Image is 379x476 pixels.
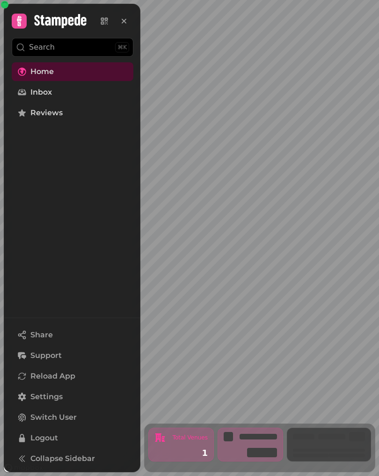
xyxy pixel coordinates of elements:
[12,38,133,57] button: Search⌘K
[173,435,208,440] div: Total Venues
[12,367,133,386] button: Reload App
[12,408,133,427] button: Switch User
[12,387,133,406] a: Settings
[30,87,52,98] span: Inbox
[30,391,63,402] span: Settings
[30,453,95,464] span: Collapse Sidebar
[12,429,133,447] button: Logout
[12,449,133,468] button: Collapse Sidebar
[12,346,133,365] button: Support
[29,42,55,53] p: Search
[30,371,75,382] span: Reload App
[30,329,53,341] span: Share
[12,62,133,81] a: Home
[154,449,208,457] div: 1
[115,42,129,52] div: ⌘K
[30,432,58,444] span: Logout
[12,326,133,344] button: Share
[30,412,77,423] span: Switch User
[30,350,62,361] span: Support
[12,83,133,102] a: Inbox
[30,107,63,119] span: Reviews
[30,66,54,77] span: Home
[12,104,133,122] a: Reviews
